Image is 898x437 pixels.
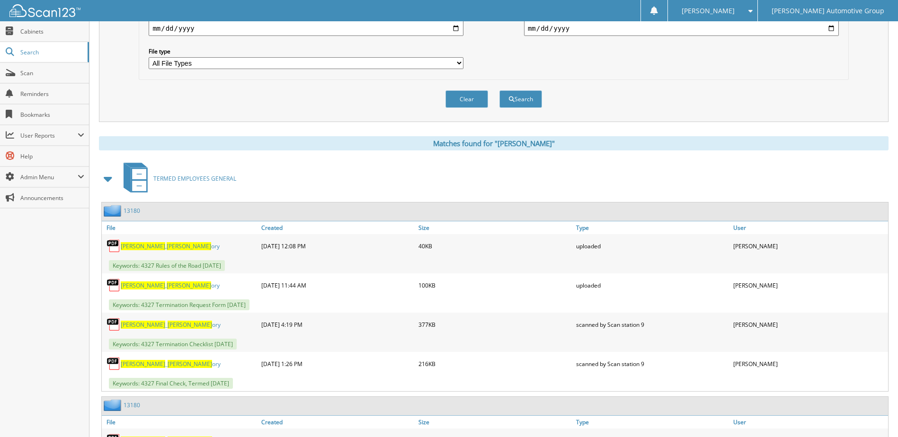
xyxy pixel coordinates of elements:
span: Help [20,152,84,160]
a: Created [259,416,416,428]
a: User [731,221,888,234]
img: PDF.png [107,317,121,332]
div: uploaded [574,236,731,255]
div: [DATE] 12:08 PM [259,236,416,255]
a: Type [574,416,731,428]
a: Size [416,221,573,234]
div: [PERSON_NAME] [731,236,888,255]
a: 13180 [124,401,140,409]
span: [PERSON_NAME] [121,360,165,368]
span: [PERSON_NAME] [167,242,211,250]
span: Keywords: 4327 Termination Request Form [DATE] [109,299,249,310]
div: [PERSON_NAME] [731,276,888,295]
span: [PERSON_NAME] Automotive Group [772,8,884,14]
iframe: Chat Widget [851,392,898,437]
span: Bookmarks [20,111,84,119]
button: Clear [445,90,488,108]
div: scanned by Scan station 9 [574,354,731,373]
span: Admin Menu [20,173,78,181]
a: Created [259,221,416,234]
div: [DATE] 1:26 PM [259,354,416,373]
span: [PERSON_NAME] [121,281,165,289]
a: TERMED EMPLOYEES GENERAL [118,160,236,197]
img: PDF.png [107,357,121,371]
div: 40KB [416,236,573,255]
div: [PERSON_NAME] [731,315,888,334]
a: [PERSON_NAME],[PERSON_NAME]ory [121,242,220,250]
button: Search [499,90,542,108]
span: Reminders [20,90,84,98]
img: scan123-logo-white.svg [9,4,80,17]
span: Scan [20,69,84,77]
span: [PERSON_NAME] [121,242,165,250]
a: Size [416,416,573,428]
a: [PERSON_NAME]_[PERSON_NAME]ory [121,321,221,329]
a: Type [574,221,731,234]
div: [DATE] 11:44 AM [259,276,416,295]
span: TERMED EMPLOYEES GENERAL [153,175,236,183]
div: [DATE] 4:19 PM [259,315,416,334]
span: Keywords: 4327 Final Check, Termed [DATE] [109,378,233,389]
div: [PERSON_NAME] [731,354,888,373]
div: 100KB [416,276,573,295]
a: 13180 [124,207,140,215]
span: [PERSON_NAME] [682,8,735,14]
a: User [731,416,888,428]
span: User Reports [20,131,78,140]
span: Keywords: 4327 Rules of the Road [DATE] [109,260,225,271]
span: Announcements [20,194,84,202]
div: 377KB [416,315,573,334]
span: [PERSON_NAME] [121,321,165,329]
div: uploaded [574,276,731,295]
div: Matches found for "[PERSON_NAME]" [99,136,889,150]
a: File [102,416,259,428]
span: Keywords: 4327 Termination Checklist [DATE] [109,339,237,350]
a: [PERSON_NAME]_[PERSON_NAME]ory [121,360,221,368]
span: Search [20,48,83,56]
span: Cabinets [20,27,84,35]
span: [PERSON_NAME] [167,281,211,289]
img: folder2.png [104,205,124,217]
a: File [102,221,259,234]
img: folder2.png [104,399,124,411]
span: [PERSON_NAME] [168,321,212,329]
a: [PERSON_NAME],[PERSON_NAME]ory [121,281,220,289]
span: [PERSON_NAME] [168,360,212,368]
img: PDF.png [107,239,121,253]
div: scanned by Scan station 9 [574,315,731,334]
div: 216KB [416,354,573,373]
input: start [149,21,463,36]
label: File type [149,47,463,55]
input: end [524,21,839,36]
img: PDF.png [107,278,121,292]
